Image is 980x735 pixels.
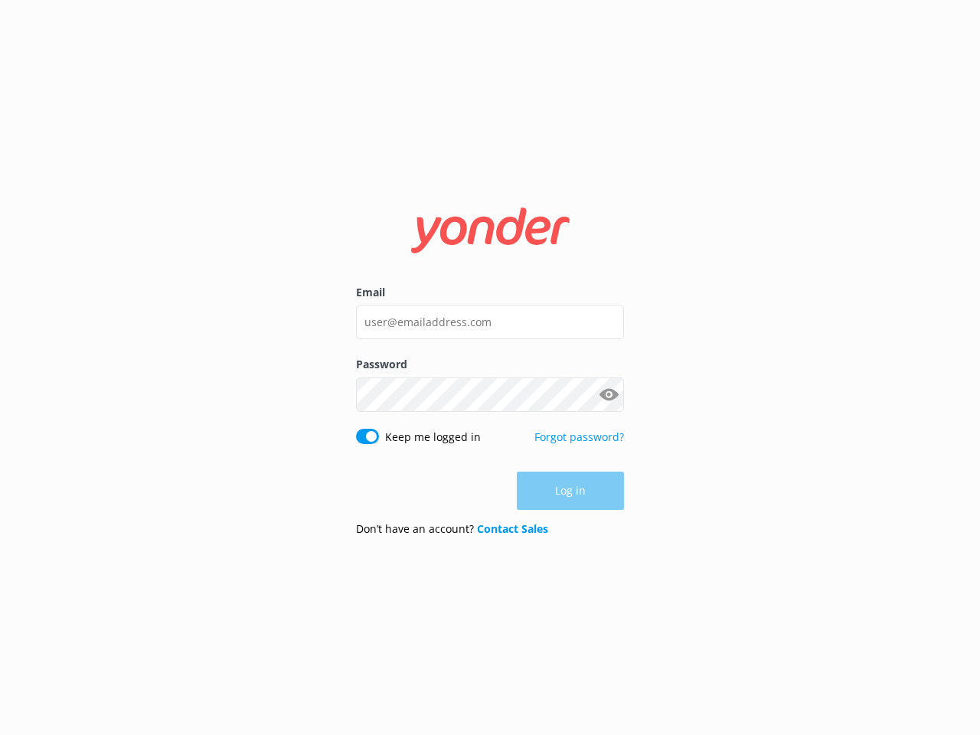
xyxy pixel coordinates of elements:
label: Email [356,284,624,301]
label: Password [356,356,624,373]
button: Show password [593,379,624,410]
p: Don’t have an account? [356,521,548,537]
a: Forgot password? [534,430,624,444]
label: Keep me logged in [385,429,481,446]
a: Contact Sales [477,521,548,536]
input: user@emailaddress.com [356,305,624,339]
